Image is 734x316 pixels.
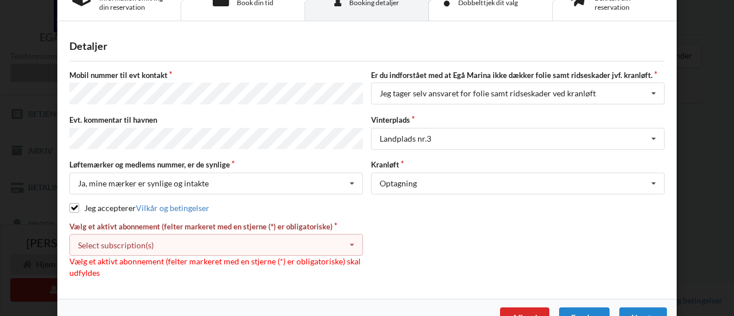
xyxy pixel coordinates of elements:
label: Evt. kommentar til havnen [69,115,363,125]
label: Jeg accepterer [69,203,209,213]
label: Er du indforstået med at Egå Marina ikke dækker folie samt ridseskader jvf. kranløft. [371,70,665,80]
label: Kranløft [371,159,665,170]
label: Vinterplads [371,115,665,125]
div: Detaljer [69,40,665,53]
div: Optagning [380,180,417,188]
a: Vilkår og betingelser [136,203,209,213]
div: Select subscription(s) [78,240,154,250]
label: Løftemærker og medlems nummer, er de synlige [69,159,363,170]
label: Mobil nummer til evt kontakt [69,70,363,80]
span: Vælg et aktivt abonnement (felter markeret med en stjerne (*) er obligatoriske) skal udfyldes [69,256,361,278]
div: Jeg tager selv ansvaret for folie samt ridseskader ved kranløft [380,89,596,97]
div: Ja, mine mærker er synlige og intakte [78,180,209,188]
label: Vælg et aktivt abonnement (felter markeret med en stjerne (*) er obligatoriske) [69,221,363,232]
div: Landplads nr.3 [380,135,431,143]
